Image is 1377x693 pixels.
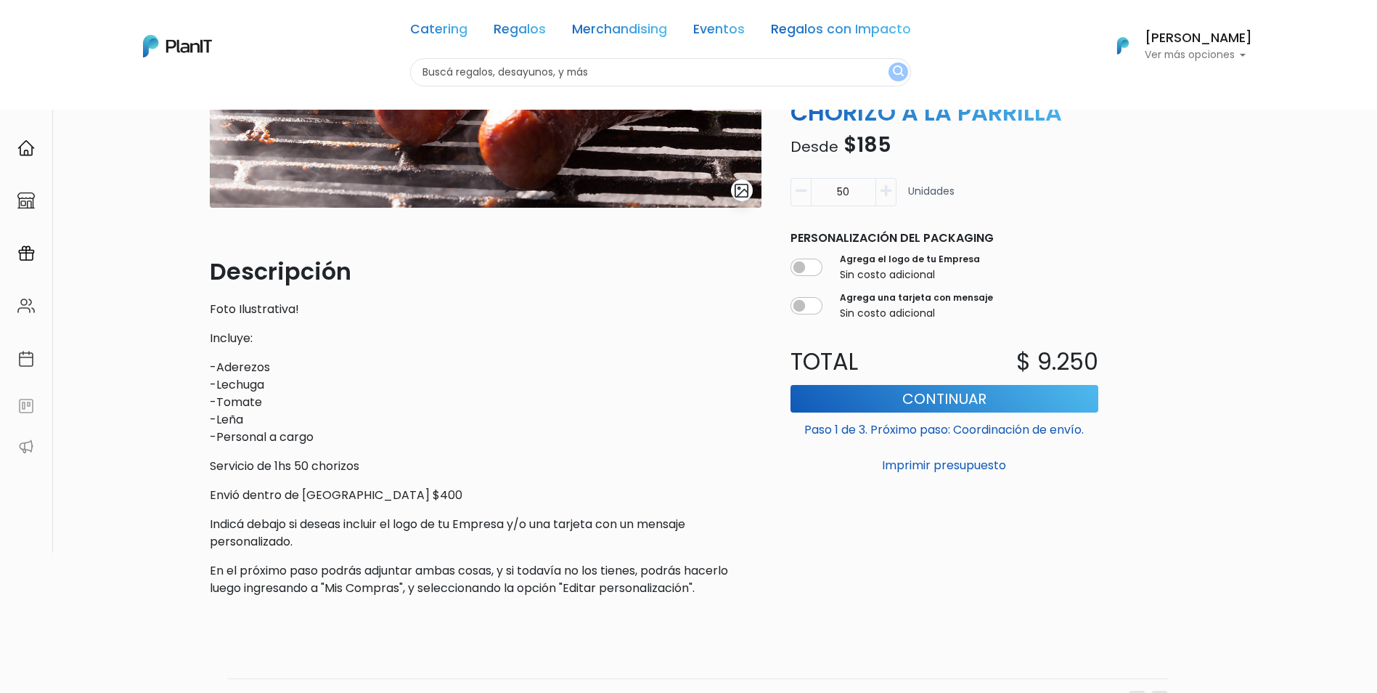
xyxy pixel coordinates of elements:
[210,458,761,475] p: Servicio de 1hs 50 chorizos
[210,562,761,597] p: En el próximo paso podrás adjuntar ambas cosas, y si todavía no los tienes, podrás hacerlo luego ...
[790,453,1098,478] button: Imprimir presupuesto
[840,306,993,321] p: Sin costo adicional
[17,297,35,315] img: people-662611757002400ad9ed0e3c099ab2801c6687ba6c219adb57efc949bc21e19d.svg
[17,438,35,455] img: partners-52edf745621dab592f3b2c58e3bca9d71375a7ef29c3b500c9f145b62cc070d4.svg
[410,23,467,41] a: Catering
[210,330,761,347] p: Incluye:
[17,397,35,415] img: feedback-78b5a0c8f98aac82b08bfc38622c3050aee476f2c9584af64705fc4e61158814.svg
[843,131,891,159] span: $185
[790,230,1098,247] p: Personalización del packaging
[572,23,667,41] a: Merchandising
[908,184,955,212] p: Unidades
[17,245,35,262] img: campaigns-02234683943229c281be62815700db0a1741e53638e28bf9629b52c665b00959.svg
[893,65,904,79] img: search_button-432b6d5273f82d61273b3651a40e1bd1b912527efae98b1b7a1b2c0702e16a8d.svg
[1016,344,1098,379] p: $ 9.250
[1145,50,1252,60] p: Ver más opciones
[790,416,1098,439] p: Paso 1 de 3. Próximo paso: Coordinación de envío.
[771,23,911,41] a: Regalos con Impacto
[693,23,745,41] a: Eventos
[210,516,761,551] p: Indicá debajo si deseas incluir el logo de tu Empresa y/o una tarjeta con un mensaje personalizado.
[840,253,980,266] label: Agrega el logo de tu Empresa
[210,254,761,289] p: Descripción
[1098,27,1252,65] button: PlanIt Logo [PERSON_NAME] Ver más opciones
[17,192,35,209] img: marketplace-4ceaa7011d94191e9ded77b95e3339b90024bf715f7c57f8cf31f2d8c509eaba.svg
[210,487,761,504] p: Envió dentro de [GEOGRAPHIC_DATA] $400
[1107,30,1139,62] img: PlanIt Logo
[840,291,993,304] label: Agrega una tarjeta con mensaje
[494,23,546,41] a: Regalos
[840,267,980,283] p: Sin costo adicional
[782,344,944,379] p: Total
[210,301,761,318] p: Foto Ilustrativa!
[143,35,212,57] img: PlanIt Logo
[410,58,911,86] input: Buscá regalos, desayunos, y más
[75,14,209,42] div: ¿Necesitás ayuda?
[790,385,1098,413] button: Continuar
[210,359,761,446] p: -Aderezos -Lechuga -Tomate -Leña -Personal a cargo
[790,137,838,157] span: Desde
[17,139,35,157] img: home-e721727adea9d79c4d83392d1f703f7f8bce08238fde08b1acbfd93340b81755.svg
[733,182,750,199] img: gallery-light
[782,95,1107,130] p: CHORIZO A LA PARRILLA
[1145,32,1252,45] h6: [PERSON_NAME]
[17,350,35,368] img: calendar-87d922413cdce8b2cf7b7f5f62616a5cf9e4887200fb71536465627b3292af00.svg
